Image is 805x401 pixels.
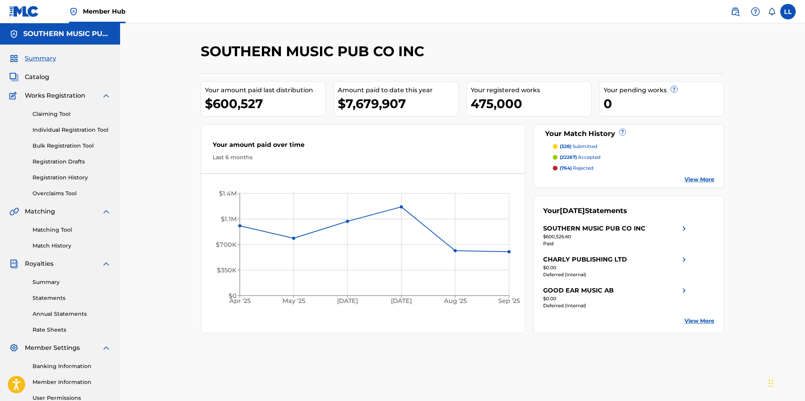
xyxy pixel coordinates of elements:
[553,154,715,161] a: (22267) accepted
[543,286,614,295] div: GOOD EAR MUSIC AB
[25,207,55,216] span: Matching
[543,302,689,309] div: Deferred (Internal)
[9,207,19,216] img: Matching
[471,95,591,112] div: 475,000
[543,224,689,247] a: SOUTHERN MUSIC PUB CO INCright chevron icon$600,526.60Paid
[679,224,689,233] img: right chevron icon
[33,326,111,334] a: Rate Sheets
[769,372,773,395] div: Drag
[560,143,597,150] p: submitted
[25,72,49,82] span: Catalog
[9,72,19,82] img: Catalog
[33,294,111,302] a: Statements
[33,126,111,134] a: Individual Registration Tool
[444,297,467,305] tspan: Aug '25
[101,259,111,268] img: expand
[543,240,689,247] div: Paid
[33,174,111,182] a: Registration History
[560,143,571,149] span: (328)
[671,86,677,92] span: ?
[543,255,689,278] a: CHARLY PUBLISHING LTDright chevron icon$0.00Deferred (Internal)
[9,91,19,100] img: Works Registration
[9,72,49,82] a: CatalogCatalog
[553,143,715,150] a: (328) submitted
[25,259,53,268] span: Royalties
[728,4,743,19] a: Public Search
[33,378,111,386] a: Member Information
[560,154,600,161] p: accepted
[731,7,740,16] img: search
[768,8,776,15] div: Notifications
[229,297,251,305] tspan: Apr '25
[282,297,305,305] tspan: May '25
[748,4,763,19] div: Help
[766,364,805,401] iframe: Chat Widget
[25,343,80,353] span: Member Settings
[229,292,237,299] tspan: $0
[543,295,689,302] div: $0.00
[101,343,111,353] img: expand
[101,91,111,100] img: expand
[391,297,412,305] tspan: [DATE]
[543,264,689,271] div: $0.00
[560,207,585,215] span: [DATE]
[604,95,724,112] div: 0
[9,343,19,353] img: Member Settings
[338,86,458,95] div: Amount paid to date this year
[101,207,111,216] img: expand
[25,54,56,63] span: Summary
[33,158,111,166] a: Registration Drafts
[780,4,796,19] div: User Menu
[83,7,126,16] span: Member Hub
[679,255,689,264] img: right chevron icon
[751,7,760,16] img: help
[553,165,715,172] a: (764) rejected
[33,242,111,250] a: Match History
[471,86,591,95] div: Your registered works
[25,91,85,100] span: Works Registration
[9,29,19,39] img: Accounts
[205,95,325,112] div: $600,527
[216,241,237,248] tspan: $700K
[619,129,626,135] span: ?
[338,95,458,112] div: $7,679,907
[33,278,111,286] a: Summary
[543,255,627,264] div: CHARLY PUBLISHING LTD
[9,259,19,268] img: Royalties
[679,286,689,295] img: right chevron icon
[33,362,111,370] a: Banking Information
[33,310,111,318] a: Annual Statements
[33,110,111,118] a: Claiming Tool
[221,215,237,223] tspan: $1.1M
[783,269,805,334] iframe: Resource Center
[213,140,513,153] div: Your amount paid over time
[498,297,520,305] tspan: Sep '25
[201,43,428,60] h2: SOUTHERN MUSIC PUB CO INC
[337,297,358,305] tspan: [DATE]
[604,86,724,95] div: Your pending works
[543,224,645,233] div: SOUTHERN MUSIC PUB CO INC
[9,54,19,63] img: Summary
[685,317,714,325] a: View More
[560,165,572,171] span: (764)
[560,165,593,172] p: rejected
[219,190,237,197] tspan: $1.4M
[543,271,689,278] div: Deferred (Internal)
[9,6,39,17] img: MLC Logo
[543,233,689,240] div: $600,526.60
[33,142,111,150] a: Bulk Registration Tool
[23,29,111,38] h5: SOUTHERN MUSIC PUB CO INC
[543,206,627,216] div: Your Statements
[205,86,325,95] div: Your amount paid last distribution
[685,176,714,184] a: View More
[69,7,78,16] img: Top Rightsholder
[33,189,111,198] a: Overclaims Tool
[543,286,689,309] a: GOOD EAR MUSIC ABright chevron icon$0.00Deferred (Internal)
[217,267,237,274] tspan: $350K
[33,226,111,234] a: Matching Tool
[213,153,513,162] div: Last 6 months
[543,129,715,139] div: Your Match History
[9,54,56,63] a: SummarySummary
[560,154,577,160] span: (22267)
